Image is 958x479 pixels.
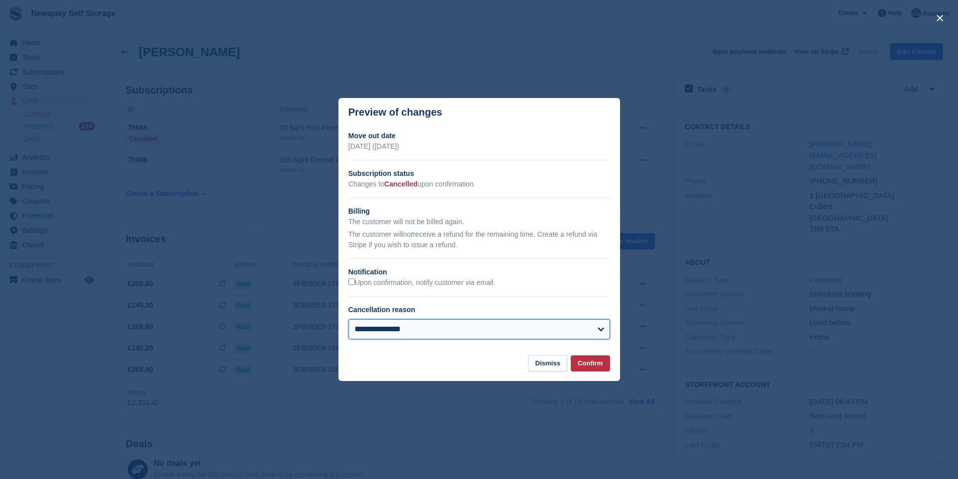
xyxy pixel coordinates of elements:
[384,180,417,188] span: Cancelled
[349,141,610,152] p: [DATE] ([DATE])
[349,107,443,118] p: Preview of changes
[349,217,610,227] p: The customer will not be billed again.
[349,278,495,288] label: Upon confirmation, notify customer via email.
[349,229,610,250] p: The customer will receive a refund for the remaining time. Create a refund via Stripe if you wish...
[349,206,610,217] h2: Billing
[349,168,610,179] h2: Subscription status
[349,278,355,285] input: Upon confirmation, notify customer via email.
[932,10,948,26] button: close
[349,131,610,141] h2: Move out date
[349,306,415,314] label: Cancellation reason
[528,355,567,372] button: Dismiss
[571,355,610,372] button: Confirm
[349,179,610,189] p: Changes to upon confirmation.
[349,267,610,277] h2: Notification
[403,230,412,238] em: not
